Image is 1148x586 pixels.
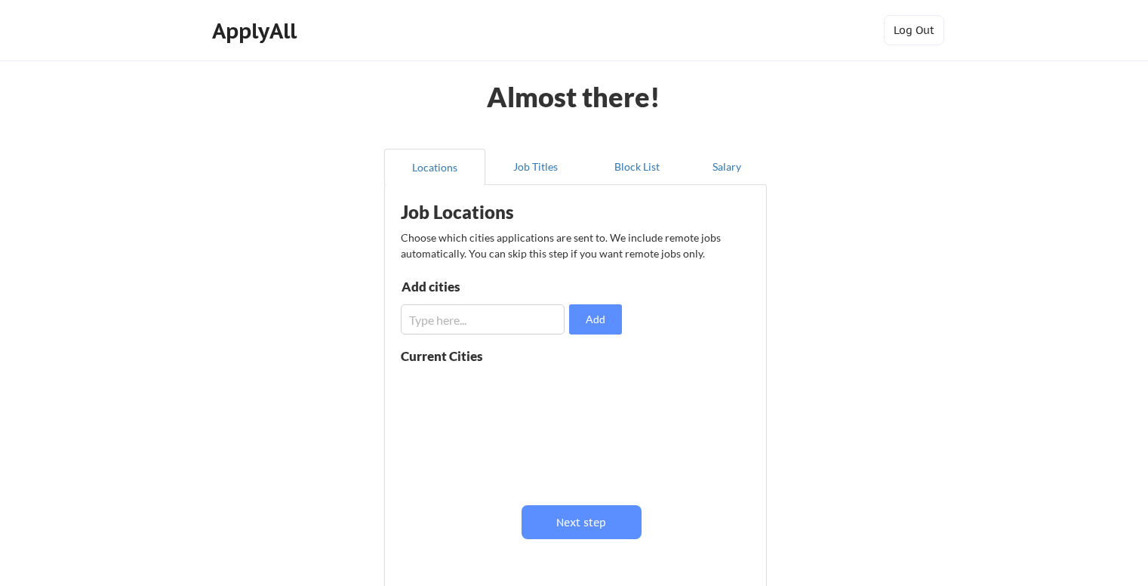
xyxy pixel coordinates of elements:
[884,15,944,45] button: Log Out
[212,18,301,44] div: ApplyAll
[402,280,558,293] div: Add cities
[569,304,622,335] button: Add
[384,149,485,185] button: Locations
[401,350,516,362] div: Current Cities
[485,149,586,185] button: Job Titles
[522,505,642,539] button: Next step
[468,83,679,110] div: Almost there!
[401,230,748,261] div: Choose which cities applications are sent to. We include remote jobs automatically. You can skip ...
[401,203,591,221] div: Job Locations
[688,149,767,185] button: Salary
[586,149,688,185] button: Block List
[401,304,565,335] input: Type here...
